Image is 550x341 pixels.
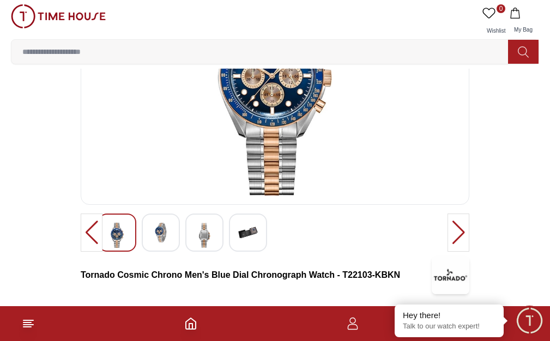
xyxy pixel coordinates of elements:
[497,4,505,13] span: 0
[480,4,507,39] a: 0Wishlist
[184,317,197,330] a: Home
[403,310,495,321] div: Hey there!
[11,4,106,28] img: ...
[107,223,127,248] img: Tornado Cosmic Chrono Men's Green Dial Chronograph Watch - T22103-GBGH
[482,28,510,34] span: Wishlist
[81,305,140,321] p: T22103-KBKN
[432,256,469,294] img: Tornado Cosmic Chrono Men's Blue Dial Chronograph Watch - T22103-KBKN
[510,27,537,33] span: My Bag
[403,322,495,331] p: Talk to our watch expert!
[238,223,258,242] img: Tornado Cosmic Chrono Men's Green Dial Chronograph Watch - T22103-GBGH
[195,223,214,248] img: Tornado Cosmic Chrono Men's Green Dial Chronograph Watch - T22103-GBGH
[151,223,171,242] img: Tornado Cosmic Chrono Men's Green Dial Chronograph Watch - T22103-GBGH
[507,4,539,39] button: My Bag
[515,306,545,336] div: Chat Widget
[81,269,432,282] h3: Tornado Cosmic Chrono Men's Blue Dial Chronograph Watch - T22103-KBKN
